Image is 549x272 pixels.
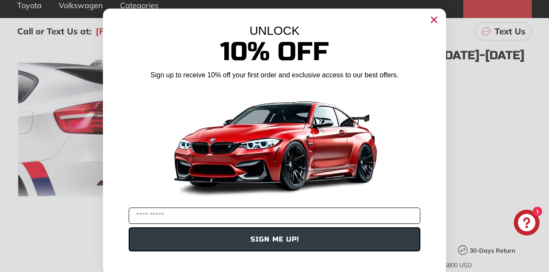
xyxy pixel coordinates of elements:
[151,71,398,79] span: Sign up to receive 10% off your first order and exclusive access to our best offers.
[220,36,329,67] span: 10% Off
[250,24,300,37] span: UNLOCK
[129,208,420,224] input: YOUR EMAIL
[427,13,441,27] button: Close dialog
[511,210,542,238] inbox-online-store-chat: Shopify online store chat
[129,227,420,251] button: SIGN ME UP!
[167,83,382,204] img: Banner showing BMW 4 Series Body kit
